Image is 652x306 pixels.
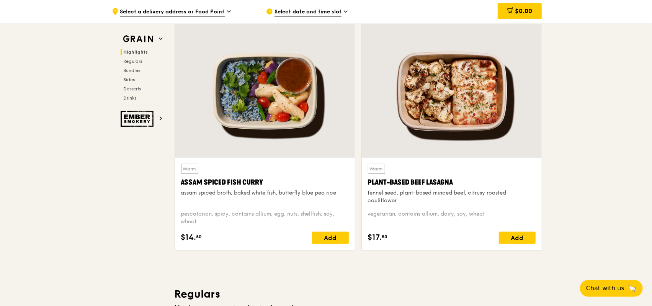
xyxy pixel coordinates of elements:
span: Select a delivery address or Food Point [120,8,225,16]
span: $14. [181,232,196,243]
div: assam spiced broth, baked white fish, butterfly blue pea rice [181,189,349,197]
span: Chat with us [586,284,624,293]
span: $0.00 [515,7,532,15]
div: Warm [368,164,385,174]
img: Grain web logo [121,32,156,46]
h3: Regulars [175,287,542,301]
div: vegetarian, contains allium, dairy, soy, wheat [368,210,536,226]
span: Highlights [124,49,148,55]
div: Plant-Based Beef Lasagna [368,177,536,188]
span: 🦙 [627,284,637,293]
div: fennel seed, plant-based minced beef, citrusy roasted cauliflower [368,189,536,205]
span: $17. [368,232,382,243]
div: Warm [181,164,198,174]
span: 50 [196,234,202,240]
img: Ember Smokery web logo [121,111,156,127]
span: Drinks [124,95,137,101]
span: Regulars [124,59,142,64]
span: Select date and time slot [275,8,342,16]
div: pescatarian, spicy, contains allium, egg, nuts, shellfish, soy, wheat [181,210,349,226]
div: Add [499,232,536,244]
span: 50 [382,234,388,240]
span: Desserts [124,86,141,92]
button: Chat with us🦙 [580,280,643,297]
div: Add [312,232,349,244]
span: Sides [124,77,135,82]
span: Bundles [124,68,141,73]
div: Assam Spiced Fish Curry [181,177,349,188]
